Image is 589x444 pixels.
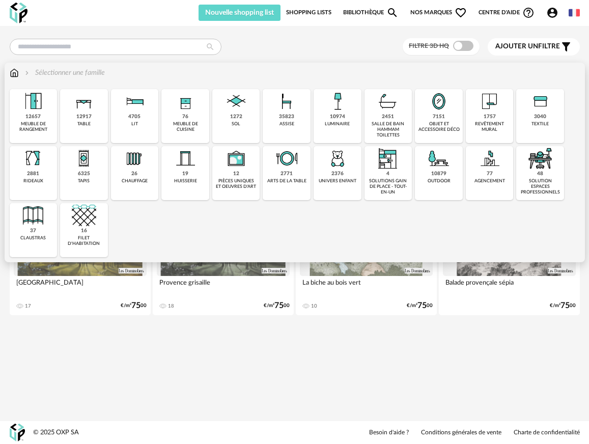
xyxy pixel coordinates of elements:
[474,178,505,184] div: agencement
[264,302,290,309] div: €/m² 00
[121,302,147,309] div: €/m² 00
[421,429,501,437] a: Conditions générales de vente
[325,146,350,171] img: UniversEnfant.png
[199,5,281,21] button: Nouvelle shopping list
[433,114,445,120] div: 7151
[274,89,299,114] img: Assise.png
[522,7,535,19] span: Help Circle Outline icon
[164,121,206,133] div: meuble de cuisine
[30,228,36,234] div: 37
[519,178,561,196] div: solution espaces professionnels
[168,303,174,309] div: 18
[20,235,46,241] div: claustras
[81,228,87,234] div: 16
[534,114,546,120] div: 3040
[233,171,239,177] div: 12
[495,42,560,51] span: filtre
[72,203,96,228] img: filet.png
[122,178,148,184] div: chauffage
[560,41,572,53] span: Filter icon
[546,7,563,19] span: Account Circle icon
[128,114,141,120] div: 4705
[330,114,345,120] div: 10974
[528,89,552,114] img: Textile.png
[487,171,493,177] div: 77
[417,302,427,309] span: 75
[560,302,570,309] span: 75
[286,5,331,21] a: Shopping Lists
[157,276,290,296] div: Provence grisaille
[410,5,467,21] span: Nos marques
[368,178,409,196] div: solutions gain de place - tout-en-un
[537,171,543,177] div: 48
[174,178,197,184] div: huisserie
[455,7,467,19] span: Heart Outline icon
[325,121,350,127] div: luminaire
[33,428,79,437] div: © 2025 OXP SA
[281,171,293,177] div: 2771
[428,178,451,184] div: outdoor
[368,121,409,138] div: salle de bain hammam toilettes
[78,178,90,184] div: tapis
[131,121,138,127] div: lit
[528,146,552,171] img: espace-de-travail.png
[469,121,511,133] div: revêtement mural
[72,89,96,114] img: Table.png
[550,302,576,309] div: €/m² 00
[23,178,43,184] div: rideaux
[173,146,198,171] img: Huiserie.png
[427,146,451,171] img: Outdoor.png
[77,121,91,127] div: table
[78,171,90,177] div: 6325
[131,302,141,309] span: 75
[495,43,538,50] span: Ajouter un
[376,89,400,114] img: Salle%20de%20bain.png
[274,146,299,171] img: ArtTable.png
[382,114,394,120] div: 2451
[569,7,580,18] img: fr
[279,121,294,127] div: assise
[23,68,105,78] div: Sélectionner une famille
[386,7,399,19] span: Magnify icon
[23,68,31,78] img: svg+xml;base64,PHN2ZyB3aWR0aD0iMTYiIGhlaWdodD0iMTYiIHZpZXdCb3g9IjAgMCAxNiAxNiIgZmlsbD0ibm9uZSIgeG...
[300,276,433,296] div: La biche au bois vert
[484,114,496,120] div: 1757
[230,114,242,120] div: 1272
[531,121,549,127] div: textile
[418,121,460,133] div: objet et accessoire déco
[478,89,502,114] img: Papier%20peint.png
[76,114,92,120] div: 12917
[25,114,41,120] div: 12657
[232,121,240,127] div: sol
[182,171,188,177] div: 19
[546,7,558,19] span: Account Circle icon
[13,121,54,133] div: meuble de rangement
[479,7,535,19] span: Centre d'aideHelp Circle Outline icon
[267,178,306,184] div: arts de la table
[182,114,188,120] div: 76
[488,38,580,55] button: Ajouter unfiltre Filter icon
[409,43,449,49] span: Filtre 3D HQ
[224,89,248,114] img: Sol.png
[25,303,31,309] div: 17
[224,146,248,171] img: UniqueOeuvre.png
[14,276,147,296] div: [GEOGRAPHIC_DATA]
[122,146,147,171] img: Radiateur.png
[21,203,45,228] img: Cloison.png
[205,9,274,16] span: Nouvelle shopping list
[27,171,39,177] div: 2881
[386,171,389,177] div: 4
[478,146,502,171] img: Agencement.png
[369,429,409,437] a: Besoin d'aide ?
[514,429,580,437] a: Charte de confidentialité
[10,68,19,78] img: svg+xml;base64,PHN2ZyB3aWR0aD0iMTYiIGhlaWdodD0iMTciIHZpZXdCb3g9IjAgMCAxNiAxNyIgZmlsbD0ibm9uZSIgeG...
[431,171,446,177] div: 10879
[376,146,400,171] img: ToutEnUn.png
[319,178,356,184] div: univers enfant
[331,171,344,177] div: 2376
[443,276,576,296] div: Balade provençale sépia
[72,146,96,171] img: Tapis.png
[274,302,284,309] span: 75
[215,178,257,190] div: pièces uniques et oeuvres d'art
[173,89,198,114] img: Rangement.png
